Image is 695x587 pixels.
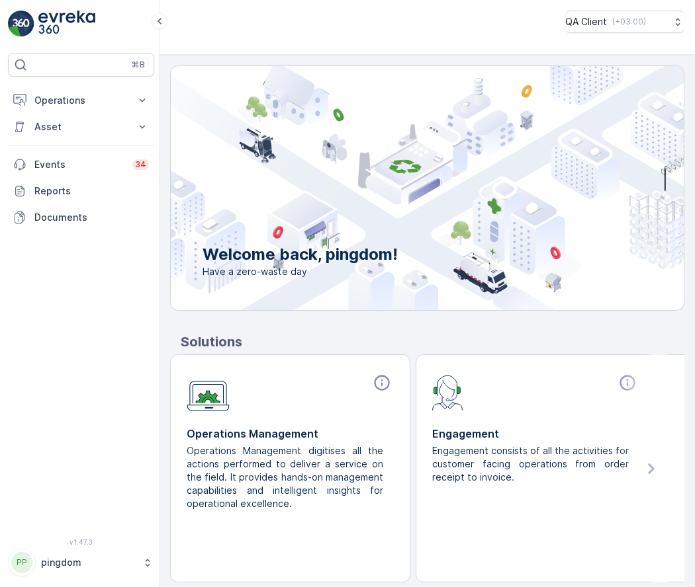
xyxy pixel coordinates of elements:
img: city illustration [111,66,684,310]
p: Operations Management digitises all the actions performed to deliver a service on the field. It p... [187,444,383,510]
button: Asset [8,114,154,140]
p: 34 [135,159,146,170]
p: Operations Management [187,426,394,442]
button: Operations [8,87,154,114]
a: Reports [8,178,154,204]
div: PP [11,552,32,573]
p: Engagement [432,426,639,442]
p: pingdom [41,556,136,569]
p: Engagement consists of all the activities for customer facing operations from order receipt to in... [432,444,629,484]
button: PPpingdom [8,549,154,576]
p: Events [34,158,124,171]
p: ⌘B [132,59,145,70]
p: ( +03:00 ) [612,17,646,27]
img: module-icon [432,373,463,411]
button: QA Client(+03:00) [565,11,684,33]
span: v 1.47.3 [8,538,154,546]
p: QA Client [565,15,607,28]
img: logo [8,11,34,37]
img: logo_light-DOdMpM7g.png [38,11,95,37]
p: Operations [34,94,128,107]
a: Documents [8,204,154,231]
p: Solutions [181,332,684,352]
p: Asset [34,120,128,134]
span: Have a zero-waste day [203,265,398,278]
p: Documents [34,211,149,224]
p: Welcome back, pingdom! [203,244,398,265]
a: Events34 [8,151,154,178]
p: Reports [34,184,149,198]
img: module-icon [187,373,230,411]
